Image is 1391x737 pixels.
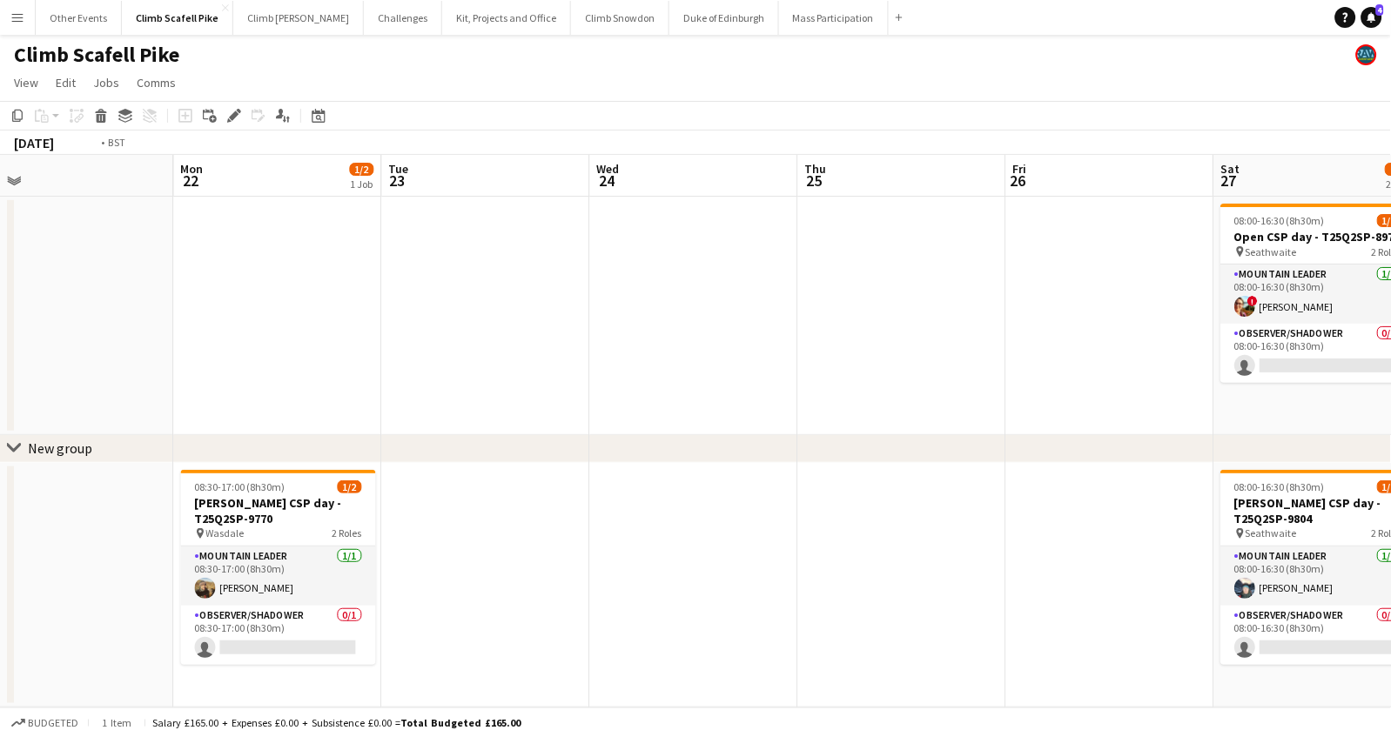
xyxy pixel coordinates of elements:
[36,1,122,35] button: Other Events
[14,75,38,90] span: View
[96,716,138,729] span: 1 item
[108,136,125,149] div: BST
[669,1,779,35] button: Duke of Edinburgh
[233,1,364,35] button: Climb [PERSON_NAME]
[28,439,92,457] div: New group
[130,71,183,94] a: Comms
[152,716,521,729] div: Salary £165.00 + Expenses £0.00 + Subsistence £0.00 =
[1376,4,1384,16] span: 4
[56,75,76,90] span: Edit
[7,71,45,94] a: View
[28,717,78,729] span: Budgeted
[122,1,233,35] button: Climb Scafell Pike
[9,714,81,733] button: Budgeted
[93,75,119,90] span: Jobs
[14,42,179,68] h1: Climb Scafell Pike
[137,75,176,90] span: Comms
[86,71,126,94] a: Jobs
[442,1,571,35] button: Kit, Projects and Office
[779,1,889,35] button: Mass Participation
[571,1,669,35] button: Climb Snowdon
[49,71,83,94] a: Edit
[400,716,521,729] span: Total Budgeted £165.00
[364,1,442,35] button: Challenges
[1361,7,1382,28] a: 4
[14,134,54,151] div: [DATE]
[1356,44,1377,65] app-user-avatar: Staff RAW Adventures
